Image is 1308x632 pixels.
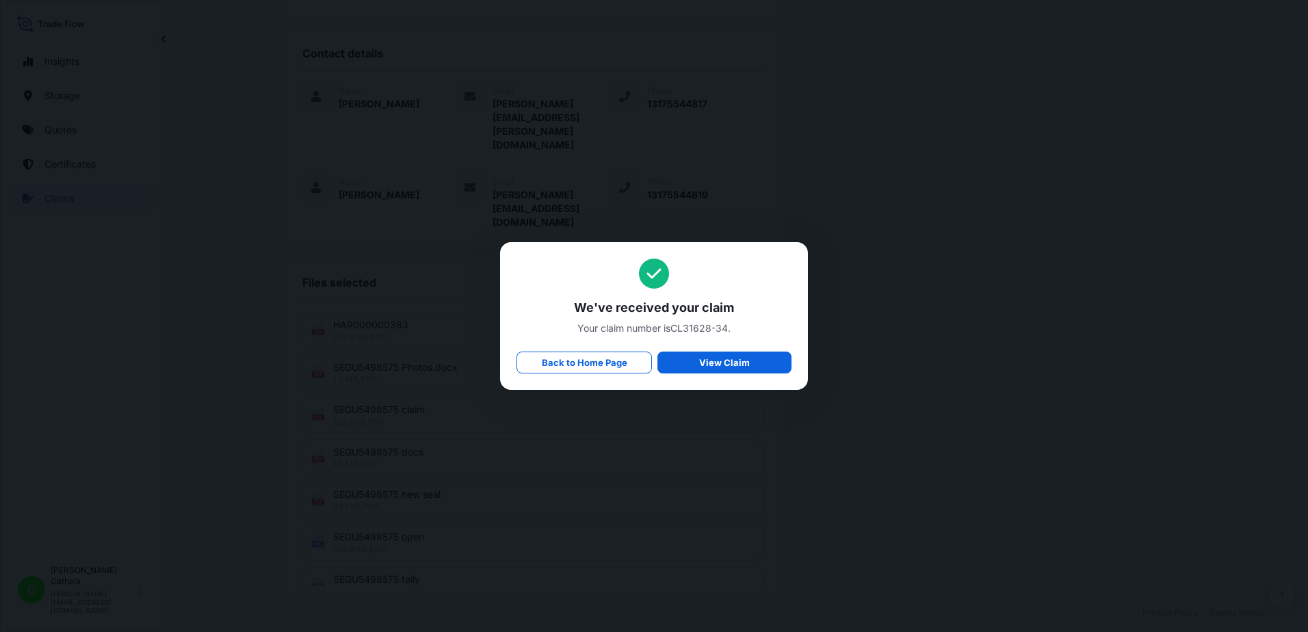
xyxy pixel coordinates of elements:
[516,300,792,316] span: We've received your claim
[516,321,792,335] span: Your claim number is CL31628-34 .
[657,352,792,373] a: View Claim
[699,356,750,369] p: View Claim
[516,352,652,373] a: Back to Home Page
[542,356,627,369] p: Back to Home Page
